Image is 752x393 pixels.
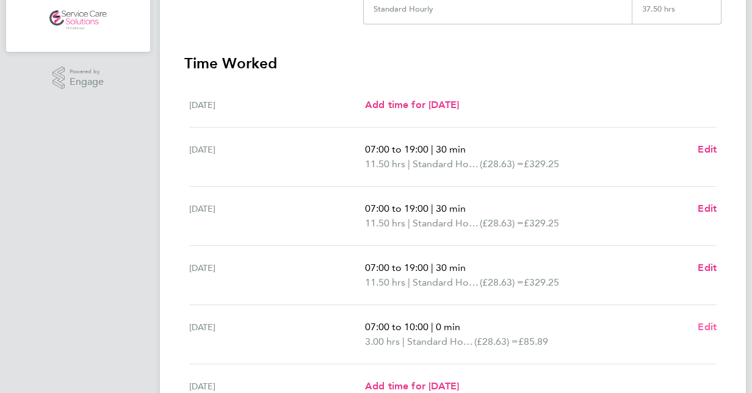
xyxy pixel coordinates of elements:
[374,4,433,14] div: Standard Hourly
[524,158,559,170] span: £329.25
[474,336,518,347] span: (£28.63) =
[189,320,365,349] div: [DATE]
[436,321,460,333] span: 0 min
[189,201,365,231] div: [DATE]
[480,276,524,288] span: (£28.63) =
[365,321,428,333] span: 07:00 to 10:00
[698,261,717,275] a: Edit
[189,98,365,112] div: [DATE]
[518,336,548,347] span: £85.89
[413,157,480,171] span: Standard Hourly
[698,321,717,333] span: Edit
[431,262,433,273] span: |
[480,217,524,229] span: (£28.63) =
[365,98,459,112] a: Add time for [DATE]
[698,201,717,216] a: Edit
[189,142,365,171] div: [DATE]
[365,143,428,155] span: 07:00 to 19:00
[365,158,405,170] span: 11.50 hrs
[698,262,717,273] span: Edit
[365,262,428,273] span: 07:00 to 19:00
[524,276,559,288] span: £329.25
[436,143,466,155] span: 30 min
[365,99,459,110] span: Add time for [DATE]
[49,10,107,30] img: servicecare-logo-retina.png
[480,158,524,170] span: (£28.63) =
[365,217,405,229] span: 11.50 hrs
[52,67,104,90] a: Powered byEngage
[365,336,400,347] span: 3.00 hrs
[365,203,428,214] span: 07:00 to 19:00
[698,203,717,214] span: Edit
[436,203,466,214] span: 30 min
[402,336,405,347] span: |
[408,158,410,170] span: |
[408,217,410,229] span: |
[431,143,433,155] span: |
[524,217,559,229] span: £329.25
[698,142,717,157] a: Edit
[431,203,433,214] span: |
[413,275,480,290] span: Standard Hourly
[408,276,410,288] span: |
[698,320,717,334] a: Edit
[436,262,466,273] span: 30 min
[189,261,365,290] div: [DATE]
[632,4,721,24] div: 37.50 hrs
[698,143,717,155] span: Edit
[431,321,433,333] span: |
[21,10,136,30] a: Go to home page
[365,380,459,392] span: Add time for [DATE]
[184,54,721,73] h3: Time Worked
[407,334,474,349] span: Standard Hourly
[70,77,104,87] span: Engage
[365,276,405,288] span: 11.50 hrs
[70,67,104,77] span: Powered by
[413,216,480,231] span: Standard Hourly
